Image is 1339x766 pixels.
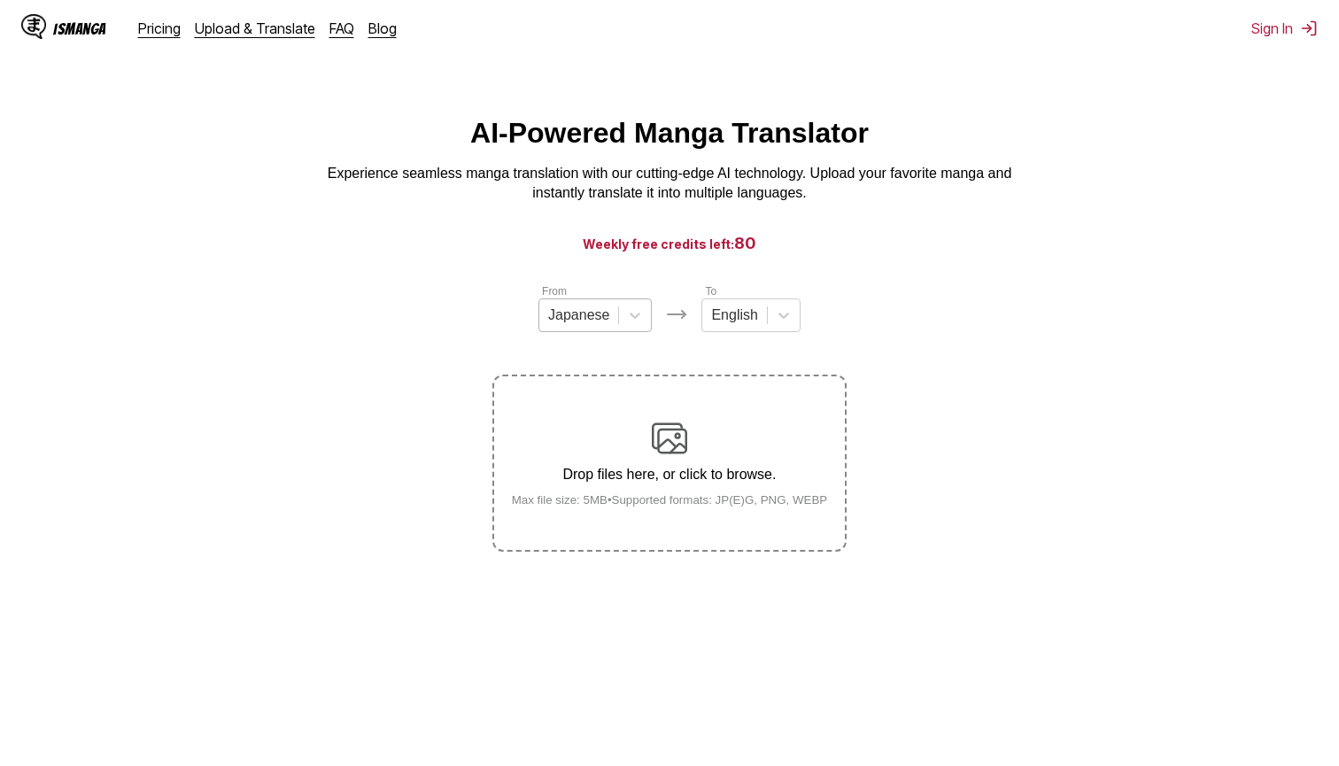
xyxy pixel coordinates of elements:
[734,234,756,252] span: 80
[542,285,567,298] label: From
[43,232,1296,254] h3: Weekly free credits left:
[1300,19,1318,37] img: Sign out
[21,14,46,39] img: IsManga Logo
[195,19,315,37] a: Upload & Translate
[138,19,181,37] a: Pricing
[470,117,869,150] h1: AI-Powered Manga Translator
[315,164,1024,204] p: Experience seamless manga translation with our cutting-edge AI technology. Upload your favorite m...
[21,14,138,43] a: IsManga LogoIsManga
[53,20,106,37] div: IsManga
[1251,19,1318,37] button: Sign In
[666,304,687,325] img: Languages icon
[368,19,397,37] a: Blog
[329,19,354,37] a: FAQ
[498,493,842,507] small: Max file size: 5MB • Supported formats: JP(E)G, PNG, WEBP
[705,285,716,298] label: To
[498,467,842,483] p: Drop files here, or click to browse.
